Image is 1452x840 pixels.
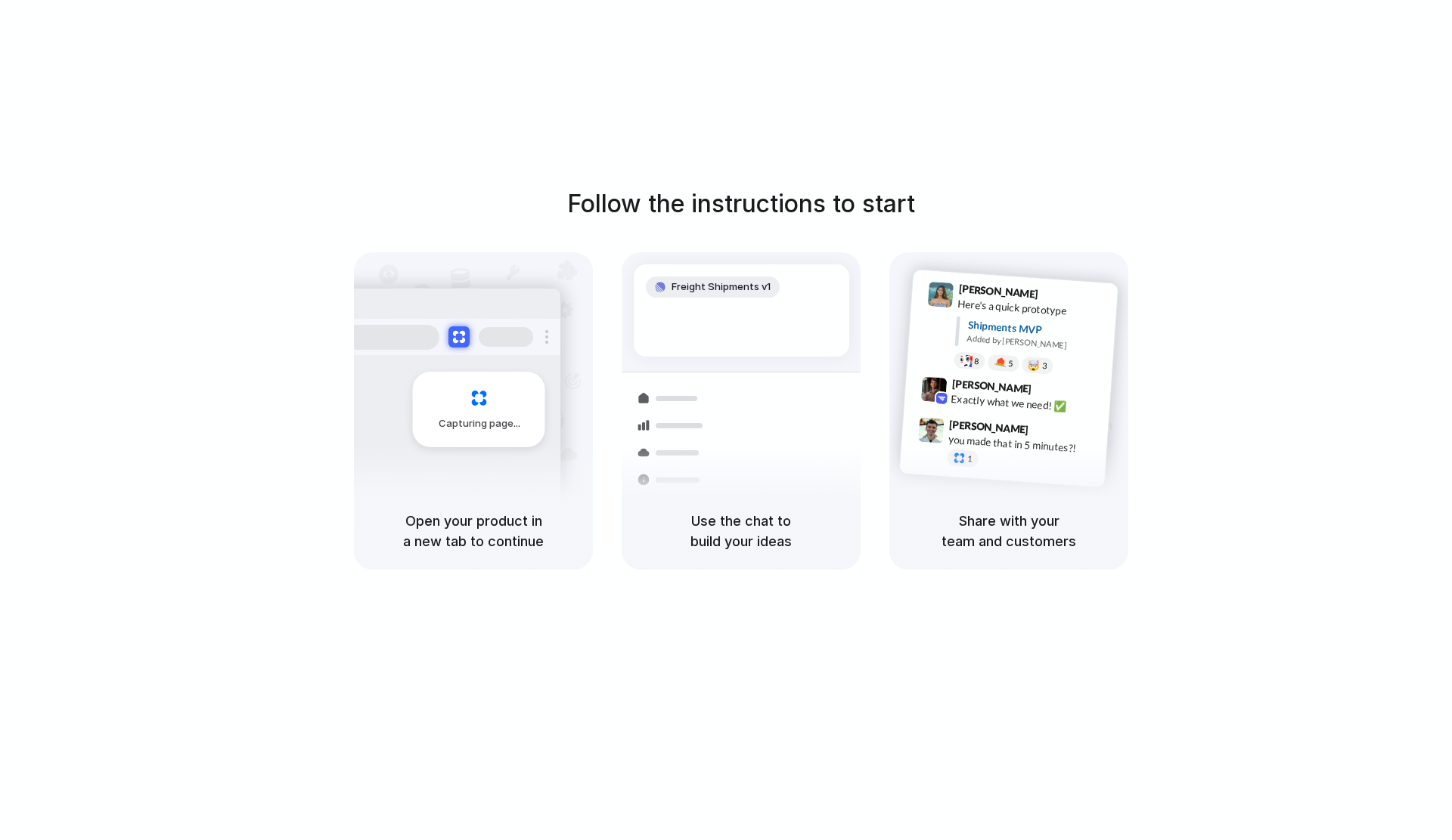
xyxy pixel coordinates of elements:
[967,455,973,463] span: 1
[1033,424,1064,442] span: 9:47 AM
[967,317,1107,342] div: Shipments MVP
[966,332,1106,354] div: Added by [PERSON_NAME]
[672,279,771,295] span: Freight Shipments v1
[948,432,1099,458] div: you made that in 5 minutes?!
[567,186,915,222] h1: Follow the instructions to start
[439,416,523,431] span: Capturing page
[957,296,1109,322] div: Here's a quick prototype
[1028,360,1041,372] div: 🤯
[907,511,1110,551] h5: Share with your team and customers
[958,280,1038,302] span: [PERSON_NAME]
[1008,360,1013,368] span: 5
[974,357,979,366] span: 8
[951,391,1102,417] div: Exactly what we need! ✅
[951,375,1032,397] span: [PERSON_NAME]
[372,511,575,551] h5: Open your product in a new tab to continue
[949,416,1029,438] span: [PERSON_NAME]
[640,511,842,551] h5: Use the chat to build your ideas
[1042,362,1047,370] span: 3
[1043,288,1074,306] span: 9:41 AM
[1036,383,1067,401] span: 9:42 AM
